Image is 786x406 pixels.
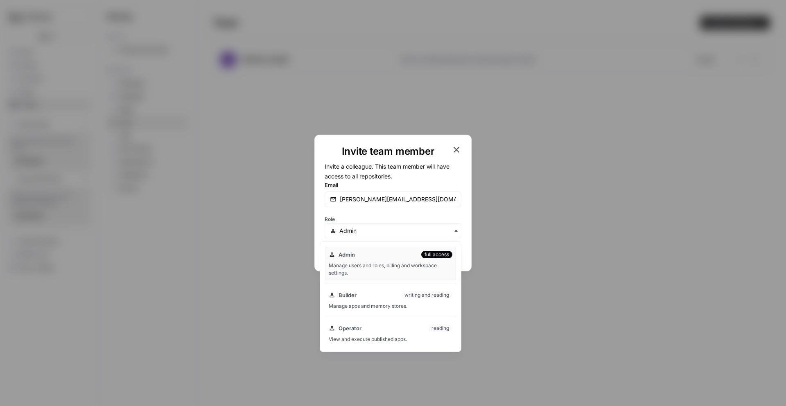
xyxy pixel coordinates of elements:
[329,262,452,277] div: Manage users and roles, billing and workspace settings.
[325,181,461,189] label: Email
[340,195,456,203] input: email@company.com
[428,325,452,332] div: reading
[329,302,452,310] div: Manage apps and memory stores.
[325,163,449,180] span: Invite a colleague. This team member will have access to all repositories.
[339,291,357,299] span: Builder
[401,291,452,299] div: writing and reading
[421,251,452,258] div: full access
[339,324,361,332] span: Operator
[325,216,335,222] span: Role
[339,227,456,235] input: Admin
[329,336,452,343] div: View and execute published apps.
[325,145,452,158] h1: Invite team member
[339,250,355,259] span: Admin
